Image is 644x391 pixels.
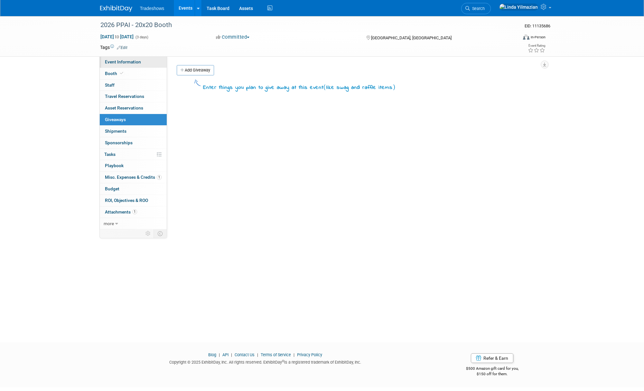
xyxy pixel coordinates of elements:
[105,140,133,145] span: Sponsorships
[120,72,123,75] i: Booth reservation complete
[297,352,322,357] a: Privacy Policy
[114,34,120,39] span: to
[480,33,546,43] div: Event Format
[143,229,154,238] td: Personalize Event Tab Strip
[104,152,116,157] span: Tasks
[208,352,216,357] a: Blog
[100,102,167,114] a: Asset Reservations
[256,352,260,357] span: |
[100,183,167,195] a: Budget
[470,6,485,11] span: Search
[371,35,452,40] span: [GEOGRAPHIC_DATA], [GEOGRAPHIC_DATA]
[117,45,127,50] a: Edit
[105,82,115,88] span: Staff
[282,359,284,363] sup: ®
[105,117,126,122] span: Giveaways
[323,84,326,90] span: (
[105,129,126,134] span: Shipments
[177,65,214,75] a: Add Giveaway
[214,34,252,41] button: Committed
[530,35,546,40] div: In-Person
[105,105,143,110] span: Asset Reservations
[105,94,144,99] span: Travel Reservations
[100,195,167,206] a: ROI, Objectives & ROO
[440,371,544,377] div: $150 off for them.
[105,186,119,191] span: Budget
[105,59,141,64] span: Event Information
[105,163,124,168] span: Playbook
[105,175,162,180] span: Misc. Expenses & Credits
[100,126,167,137] a: Shipments
[100,160,167,171] a: Playbook
[157,175,162,180] span: 1
[100,114,167,125] a: Giveaways
[100,80,167,91] a: Staff
[100,172,167,183] a: Misc. Expenses & Credits1
[100,206,167,218] a: Attachments1
[100,68,167,79] a: Booth
[100,137,167,148] a: Sponsorships
[222,352,229,357] a: API
[440,362,544,377] div: $500 Amazon gift card for you,
[135,35,148,39] span: (3 days)
[104,221,114,226] span: more
[523,34,529,40] img: Format-Inperson.png
[229,352,234,357] span: |
[235,352,255,357] a: Contact Us
[154,229,167,238] td: Toggle Event Tabs
[292,352,296,357] span: |
[461,3,491,14] a: Search
[105,209,137,215] span: Attachments
[499,4,538,11] img: Linda Yilmazian
[100,56,167,68] a: Event Information
[100,358,431,365] div: Copyright © 2025 ExhibitDay, Inc. All rights reserved. ExhibitDay is a registered trademark of Ex...
[261,352,291,357] a: Terms of Service
[98,19,508,31] div: 2026 PPAI - 20x20 Booth
[132,209,137,214] span: 1
[100,91,167,102] a: Travel Reservations
[100,218,167,229] a: more
[100,44,127,51] td: Tags
[203,83,396,92] div: Enter things you plan to give away at this event like swag and raffle items
[471,353,513,363] a: Refer & Earn
[393,84,396,90] span: )
[100,5,132,12] img: ExhibitDay
[100,149,167,160] a: Tasks
[525,24,550,28] span: Event ID: 11135686
[140,6,164,11] span: Tradeshows
[217,352,221,357] span: |
[528,44,545,47] div: Event Rating
[105,71,125,76] span: Booth
[105,198,148,203] span: ROI, Objectives & ROO
[100,34,134,40] span: [DATE] [DATE]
